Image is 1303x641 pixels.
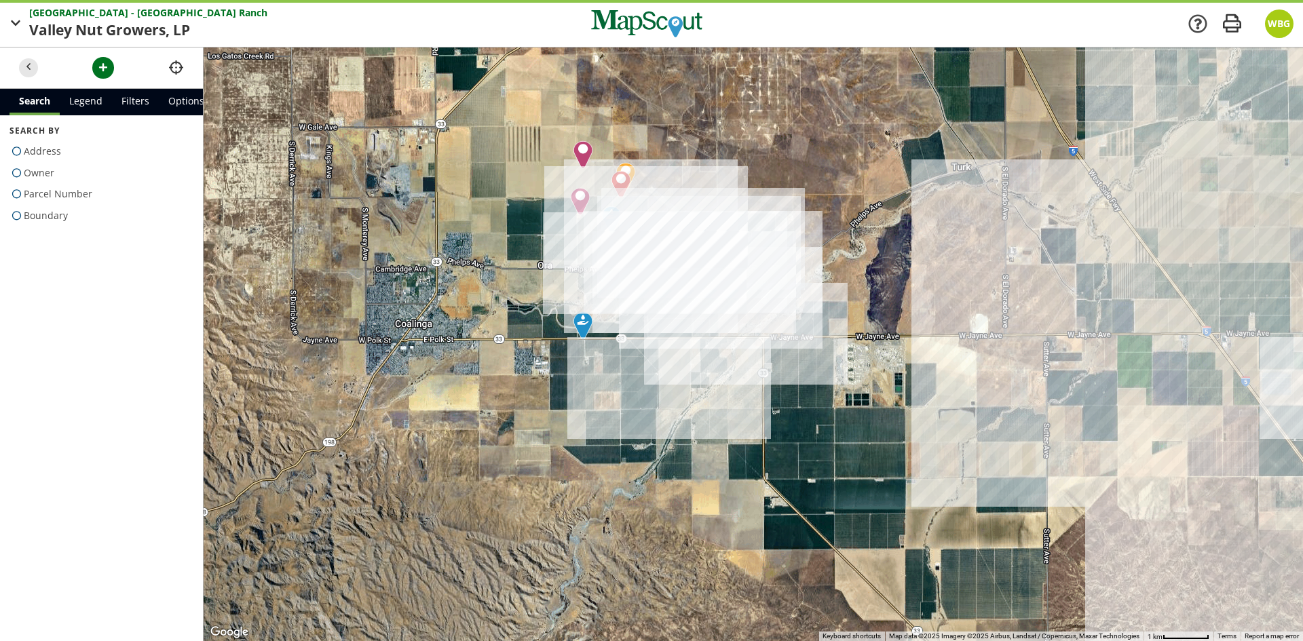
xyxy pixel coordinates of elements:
a: Open this area in Google Maps (opens a new window) [207,623,252,641]
span: Ranch [239,5,267,20]
a: Options [159,89,214,115]
img: MapScout [590,5,704,43]
span: 1 km [1148,633,1163,640]
button: Map Scale: 1 km per 65 pixels [1144,632,1213,641]
span: [GEOGRAPHIC_DATA] - [GEOGRAPHIC_DATA] [29,5,239,20]
a: Terms [1217,632,1236,640]
span: WBG [1268,17,1290,30]
span: Address [24,140,61,162]
a: Filters [112,89,159,115]
span: Boundary [24,205,68,227]
a: Report a map error [1245,632,1299,640]
button: Keyboard shortcuts [823,632,881,641]
span: Valley Nut Growers, [29,20,173,41]
span: Parcel Number [24,183,92,205]
a: Legend [60,89,112,115]
span: Map data ©2025 Imagery ©2025 Airbus, Landsat / Copernicus, Maxar Technologies [889,632,1139,640]
img: Google [207,623,252,641]
span: LP [173,20,190,41]
span: Search By [10,125,193,137]
span: Owner [24,162,54,184]
a: Support Docs [1187,13,1209,35]
a: Search [10,89,60,115]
